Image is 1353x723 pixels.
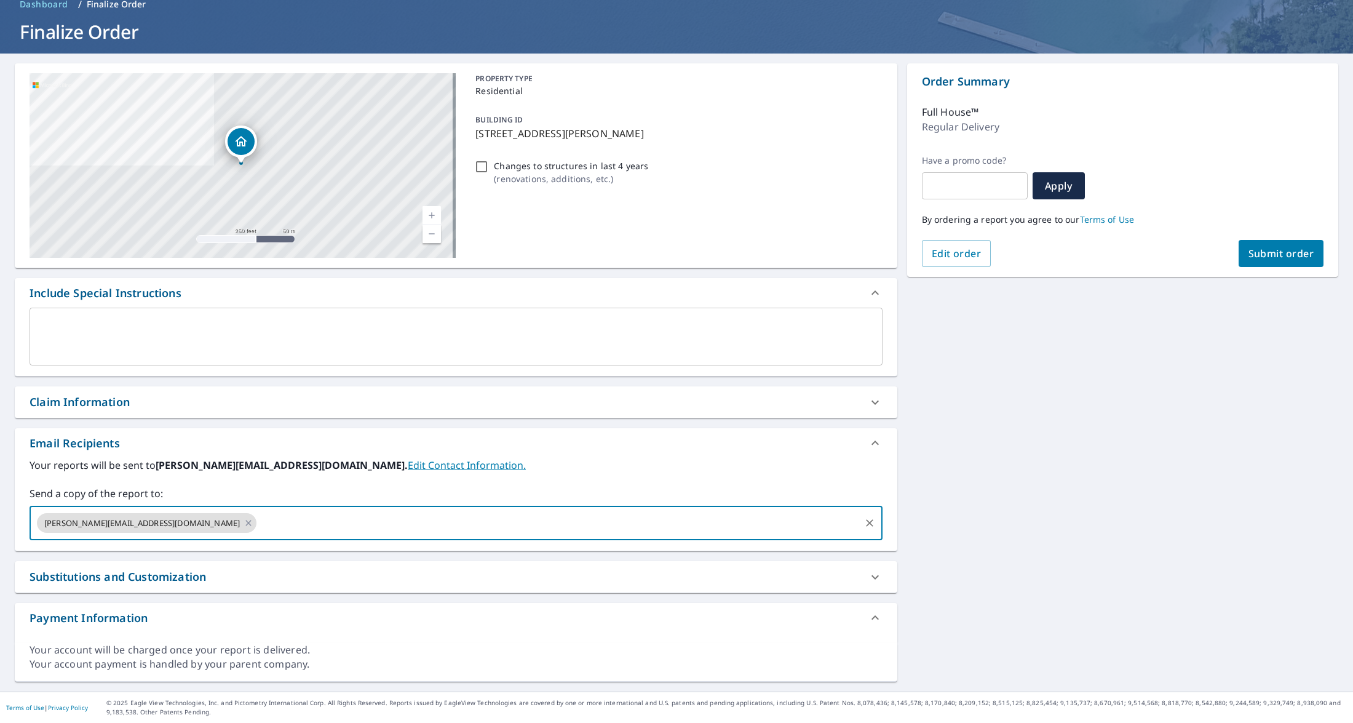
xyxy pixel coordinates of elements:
p: [STREET_ADDRESS][PERSON_NAME] [475,126,877,141]
div: Payment Information [15,603,897,633]
p: Regular Delivery [922,119,999,134]
button: Clear [861,514,878,532]
p: PROPERTY TYPE [475,73,877,84]
span: [PERSON_NAME][EMAIL_ADDRESS][DOMAIN_NAME] [37,517,247,529]
div: Claim Information [30,394,130,410]
p: Changes to structures in last 4 years [494,159,648,172]
p: BUILDING ID [475,114,523,125]
button: Edit order [922,240,991,267]
button: Submit order [1239,240,1324,267]
a: Terms of Use [1080,214,1135,225]
span: Edit order [932,247,982,260]
a: Privacy Policy [48,703,88,712]
label: Your reports will be sent to [30,458,883,473]
b: [PERSON_NAME][EMAIL_ADDRESS][DOMAIN_NAME]. [156,458,408,472]
p: Residential [475,84,877,97]
div: Dropped pin, building 1, Residential property, 10 Konley Dr Kalispell, MT 59901 [225,126,257,164]
p: ( renovations, additions, etc. ) [494,172,648,185]
a: Current Level 17, Zoom In [423,206,441,225]
p: By ordering a report you agree to our [922,214,1323,225]
a: Current Level 17, Zoom Out [423,225,441,243]
span: Apply [1042,179,1075,193]
p: Order Summary [922,73,1323,90]
div: Payment Information [30,610,148,626]
a: EditContactInfo [408,458,526,472]
div: Substitutions and Customization [30,569,206,585]
div: Claim Information [15,386,897,418]
div: [PERSON_NAME][EMAIL_ADDRESS][DOMAIN_NAME] [37,513,256,533]
label: Send a copy of the report to: [30,486,883,501]
h1: Finalize Order [15,19,1338,44]
div: Your account payment is handled by your parent company. [30,657,883,671]
span: Submit order [1248,247,1314,260]
p: | [6,704,88,711]
p: © 2025 Eagle View Technologies, Inc. and Pictometry International Corp. All Rights Reserved. Repo... [106,698,1347,717]
p: Full House™ [922,105,979,119]
div: Substitutions and Customization [15,561,897,593]
label: Have a promo code? [922,155,1028,166]
div: Include Special Instructions [15,278,897,308]
div: Email Recipients [30,435,120,452]
a: Terms of Use [6,703,44,712]
div: Email Recipients [15,428,897,458]
div: Include Special Instructions [30,285,181,302]
div: Your account will be charged once your report is delivered. [30,643,883,657]
button: Apply [1033,172,1085,199]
